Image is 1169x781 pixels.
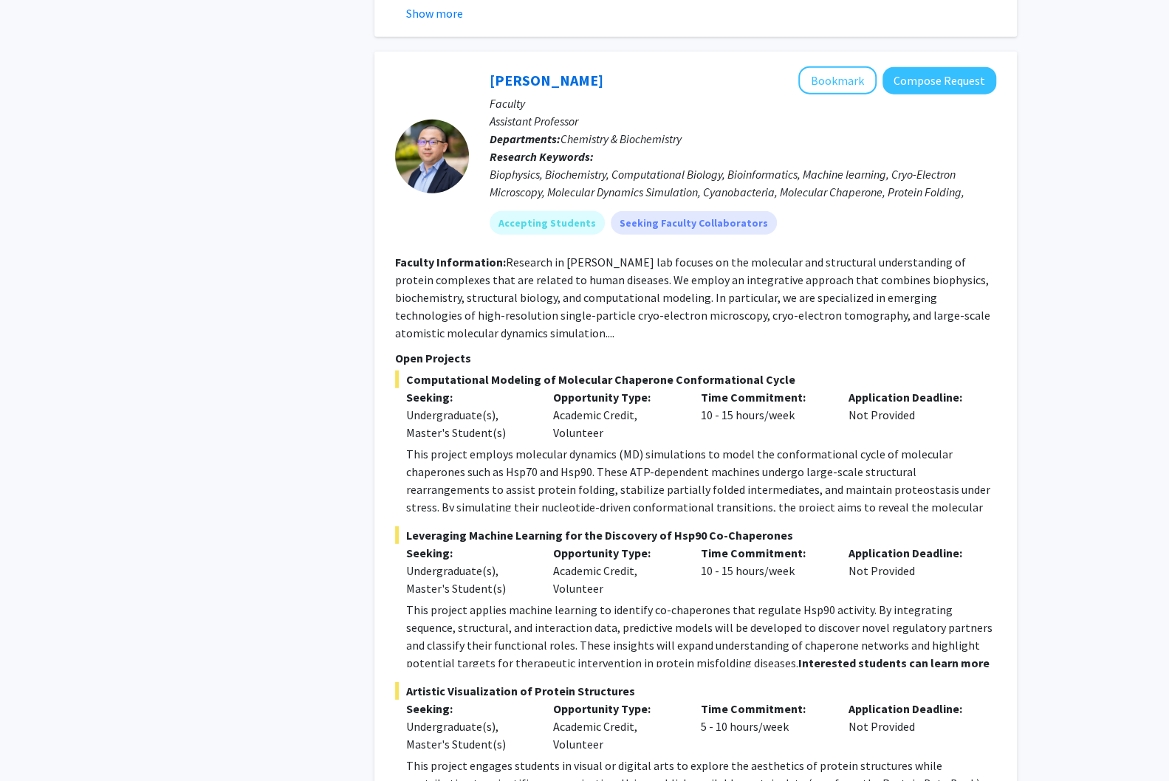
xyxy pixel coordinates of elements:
[490,71,603,89] a: [PERSON_NAME]
[490,131,560,146] b: Departments:
[701,700,826,718] p: Time Commitment:
[395,255,506,269] b: Faculty Information:
[553,700,679,718] p: Opportunity Type:
[406,388,532,406] p: Seeking:
[406,544,532,562] p: Seeking:
[490,94,996,112] p: Faculty
[882,67,996,94] button: Compose Request to Yanxin Liu
[406,700,532,718] p: Seeking:
[406,406,532,441] div: Undergraduate(s), Master's Student(s)
[849,700,974,718] p: Application Deadline:
[542,388,690,441] div: Academic Credit, Volunteer
[406,718,532,753] div: Undergraduate(s), Master's Student(s)
[553,544,679,562] p: Opportunity Type:
[406,562,532,597] div: Undergraduate(s), Master's Student(s)
[837,388,985,441] div: Not Provided
[406,4,463,22] button: Show more
[490,165,996,219] div: Biophysics, Biochemistry, Computational Biology, Bioinformatics, Machine learning, Cryo-Electron ...
[542,700,690,753] div: Academic Credit, Volunteer
[490,112,996,130] p: Assistant Professor
[798,66,877,94] button: Add Yanxin Liu to Bookmarks
[701,388,826,406] p: Time Commitment:
[395,349,996,367] p: Open Projects
[701,544,826,562] p: Time Commitment:
[560,131,682,146] span: Chemistry & Biochemistry
[849,388,974,406] p: Application Deadline:
[395,682,996,700] span: Artistic Visualization of Protein Structures
[11,715,63,770] iframe: Chat
[490,149,594,164] b: Research Keywords:
[611,211,777,235] mat-chip: Seeking Faculty Collaborators
[553,388,679,406] p: Opportunity Type:
[406,601,996,689] p: This project applies machine learning to identify co-chaperones that regulate Hsp90 activity. By ...
[395,371,996,388] span: Computational Modeling of Molecular Chaperone Conformational Cycle
[395,526,996,544] span: Leveraging Machine Learning for the Discovery of Hsp90 Co-Chaperones
[490,211,605,235] mat-chip: Accepting Students
[837,544,985,597] div: Not Provided
[849,544,974,562] p: Application Deadline:
[837,700,985,753] div: Not Provided
[542,544,690,597] div: Academic Credit, Volunteer
[406,445,996,569] p: This project employs molecular dynamics (MD) simulations to model the conformational cycle of mol...
[690,700,837,753] div: 5 - 10 hours/week
[690,544,837,597] div: 10 - 15 hours/week
[690,388,837,441] div: 10 - 15 hours/week
[395,255,990,340] fg-read-more: Research in [PERSON_NAME] lab focuses on the molecular and structural understanding of protein co...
